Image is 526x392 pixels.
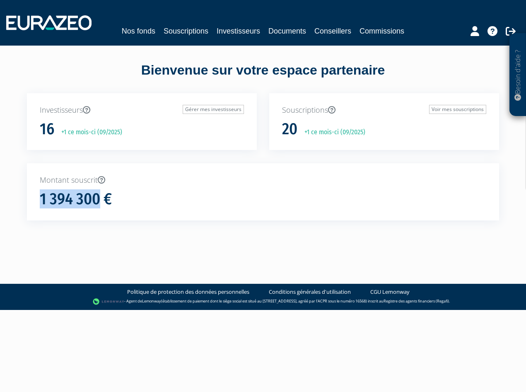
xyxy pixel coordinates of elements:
a: Documents [268,25,306,37]
p: Investisseurs [40,105,244,116]
a: Investisseurs [217,25,260,37]
p: Souscriptions [282,105,486,116]
p: +1 ce mois-ci (09/2025) [299,128,365,137]
a: Conseillers [314,25,351,37]
a: Voir mes souscriptions [429,105,486,114]
a: Souscriptions [164,25,208,37]
img: logo-lemonway.png [93,298,125,306]
h1: 1 394 300 € [40,191,112,208]
a: Commissions [360,25,404,37]
h1: 16 [40,121,54,138]
a: Nos fonds [122,25,155,37]
p: +1 ce mois-ci (09/2025) [55,128,122,137]
div: Bienvenue sur votre espace partenaire [21,61,505,93]
a: CGU Lemonway [370,288,410,296]
img: 1732889491-logotype_eurazeo_blanc_rvb.png [6,15,92,30]
a: Registre des agents financiers (Regafi) [384,298,449,304]
a: Conditions générales d'utilisation [269,288,351,296]
a: Gérer mes investisseurs [183,105,244,114]
p: Besoin d'aide ? [513,38,523,112]
h1: 20 [282,121,297,138]
p: Montant souscrit [40,175,486,186]
div: - Agent de (établissement de paiement dont le siège social est situé au [STREET_ADDRESS], agréé p... [8,298,518,306]
a: Politique de protection des données personnelles [127,288,249,296]
a: Lemonway [142,298,161,304]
